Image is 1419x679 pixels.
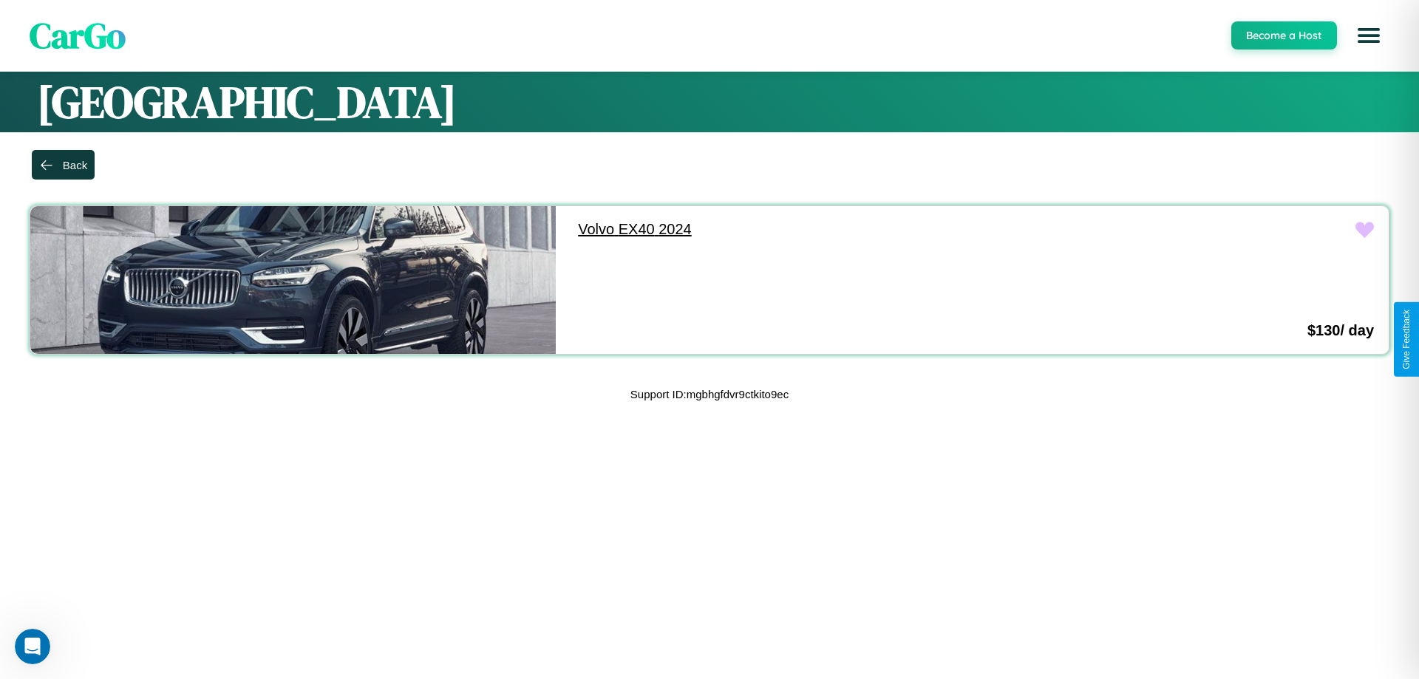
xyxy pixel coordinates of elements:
button: Open menu [1348,15,1389,56]
p: Support ID: mgbhgfdvr9ctkito9ec [630,384,789,404]
span: CarGo [30,11,126,60]
iframe: Intercom live chat [15,629,50,664]
h3: $ 130 / day [1307,322,1374,339]
button: Back [32,150,95,180]
button: Become a Host [1231,21,1337,50]
div: Give Feedback [1401,310,1412,369]
div: Back [63,159,87,171]
h1: [GEOGRAPHIC_DATA] [37,72,1382,132]
a: Volvo EX40 2024 [563,206,1089,253]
